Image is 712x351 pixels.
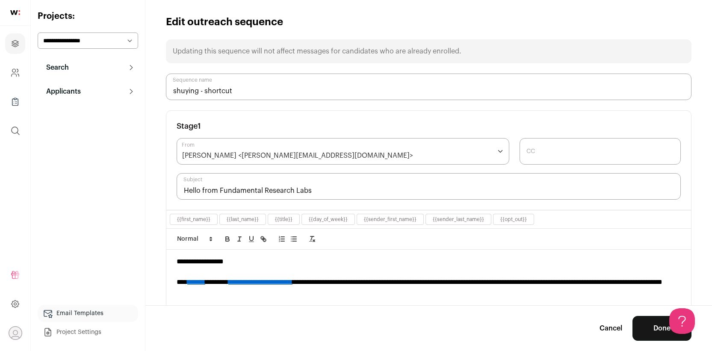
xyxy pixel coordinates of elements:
a: Company Lists [5,91,25,112]
iframe: Help Scout Beacon - Open [669,308,695,334]
button: {{sender_first_name}} [364,216,417,223]
a: Project Settings [38,324,138,341]
button: {{first_name}} [177,216,210,223]
input: Sequence name [166,74,691,100]
h3: Stage [177,121,201,131]
button: {{day_of_week}} [309,216,348,223]
button: Applicants [38,83,138,100]
input: CC [520,138,681,165]
span: 1 [198,122,201,130]
img: wellfound-shorthand-0d5821cbd27db2630d0214b213865d53afaa358527fdda9d0ea32b1df1b89c2c.svg [10,10,20,15]
button: {{opt_out}} [500,216,527,223]
div: Updating this sequence will not affect messages for candidates who are already enrolled. [166,39,691,63]
a: Cancel [600,323,622,333]
div: [PERSON_NAME] <[PERSON_NAME][EMAIL_ADDRESS][DOMAIN_NAME]> [182,150,413,161]
a: Projects [5,33,25,54]
button: Open dropdown [9,326,22,340]
h2: Projects: [38,10,138,22]
h1: Edit outreach sequence [166,15,283,29]
button: {{sender_last_name}} [433,216,484,223]
a: Email Templates [38,305,138,322]
button: {{last_name}} [227,216,259,223]
a: Company and ATS Settings [5,62,25,83]
button: {{title}} [275,216,292,223]
p: Search [41,62,69,73]
input: Subject [177,173,681,200]
button: Search [38,59,138,76]
p: Applicants [41,86,81,97]
button: Done [632,316,691,341]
